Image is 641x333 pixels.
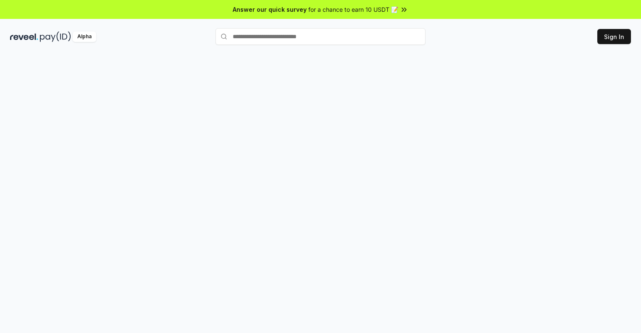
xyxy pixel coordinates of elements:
[40,31,71,42] img: pay_id
[308,5,398,14] span: for a chance to earn 10 USDT 📝
[10,31,38,42] img: reveel_dark
[597,29,631,44] button: Sign In
[233,5,307,14] span: Answer our quick survey
[73,31,96,42] div: Alpha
